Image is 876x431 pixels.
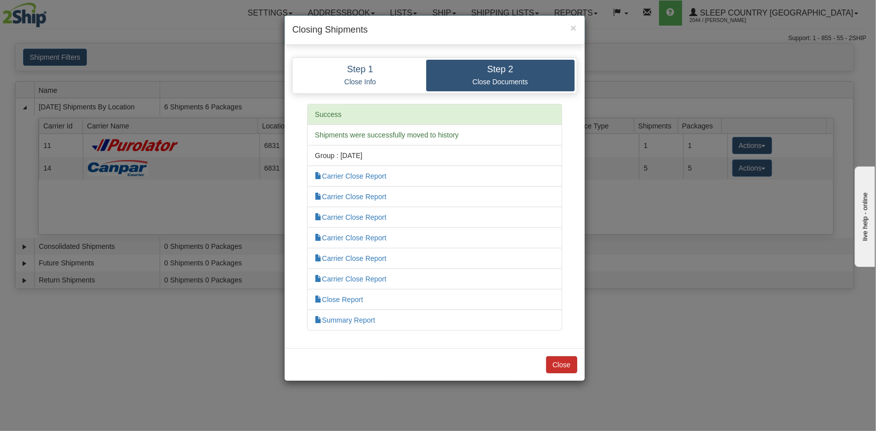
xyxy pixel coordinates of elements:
h4: Step 1 [302,65,419,75]
a: Carrier Close Report [315,254,387,262]
a: Step 1 Close Info [295,60,426,91]
a: Carrier Close Report [315,275,387,283]
a: Carrier Close Report [315,172,387,180]
a: Close Report [315,296,363,304]
a: Carrier Close Report [315,213,387,221]
a: Step 2 Close Documents [426,60,575,91]
h4: Step 2 [434,65,567,75]
p: Close Info [302,77,419,86]
h4: Closing Shipments [293,24,577,37]
button: Close [570,23,576,33]
li: Group : [DATE] [307,145,562,166]
button: Close [546,356,577,373]
div: live help - online [8,9,93,16]
li: Success [307,104,562,125]
li: Shipments were successfully moved to history [307,124,562,146]
a: Carrier Close Report [315,234,387,242]
a: Carrier Close Report [315,193,387,201]
p: Close Documents [434,77,567,86]
iframe: chat widget [853,164,875,266]
a: Summary Report [315,316,376,324]
span: × [570,22,576,34]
